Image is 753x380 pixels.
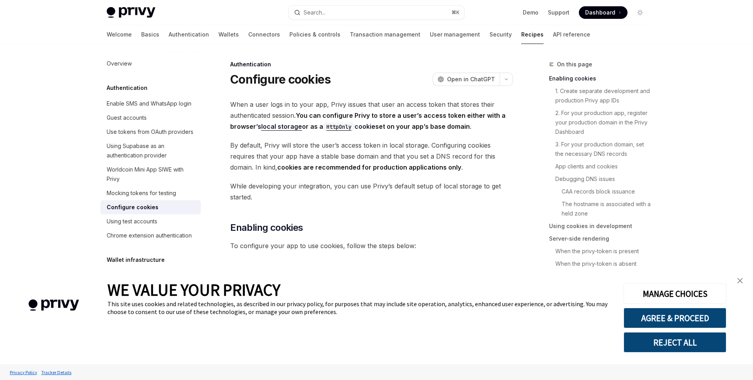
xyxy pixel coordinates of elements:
[557,60,592,69] span: On this page
[585,9,615,16] span: Dashboard
[304,8,326,17] div: Search...
[100,228,201,243] a: Chrome extension authentication
[549,185,653,198] a: CAA records block issuance
[277,163,461,171] strong: cookies are recommended for production applications only
[553,25,590,44] a: API reference
[248,25,280,44] a: Connectors
[230,240,513,251] span: To configure your app to use cookies, follow the steps below:
[100,125,201,139] a: Use tokens from OAuth providers
[8,365,39,379] a: Privacy Policy
[230,181,513,203] span: While developing your integration, you can use Privy’s default setup of local storage to get star...
[624,308,726,328] button: AGREE & PROCEED
[107,99,191,108] div: Enable SMS and WhatsApp login
[230,140,513,173] span: By default, Privy will store the user’s access token in local storage. Configuring cookies requir...
[107,83,147,93] h5: Authentication
[549,160,653,173] a: App clients and cookies
[107,255,165,265] h5: Wallet infrastructure
[107,231,192,240] div: Chrome extension authentication
[107,217,157,226] div: Using test accounts
[549,258,653,270] a: When the privy-token is absent
[624,283,726,304] button: MANAGE CHOICES
[107,113,147,122] div: Guest accounts
[230,72,331,86] h1: Configure cookies
[624,332,726,353] button: REJECT ALL
[12,288,96,322] img: company logo
[100,200,201,214] a: Configure cookies
[549,138,653,160] a: 3. For your production domain, set the necessary DNS records
[549,220,653,232] a: Using cookies in development
[107,141,196,160] div: Using Supabase as an authentication provider
[289,5,464,20] button: Search...⌘K
[261,122,302,131] a: local storage
[549,173,653,185] a: Debugging DNS issues
[230,60,513,68] div: Authentication
[634,6,646,19] button: Toggle dark mode
[39,365,73,379] a: Tracker Details
[732,273,748,289] a: close banner
[107,59,132,68] div: Overview
[451,9,460,16] span: ⌘ K
[548,9,569,16] a: Support
[141,25,159,44] a: Basics
[107,203,158,212] div: Configure cookies
[100,97,201,111] a: Enable SMS and WhatsApp login
[549,198,653,220] a: The hostname is associated with a held zone
[521,25,544,44] a: Recipes
[107,165,196,184] div: Worldcoin Mini App SIWE with Privy
[489,25,512,44] a: Security
[107,127,193,137] div: Use tokens from OAuth providers
[100,111,201,125] a: Guest accounts
[100,139,201,163] a: Using Supabase as an authentication provider
[100,186,201,200] a: Mocking tokens for testing
[433,73,500,86] button: Open in ChatGPT
[549,72,653,85] a: Enabling cookies
[230,111,506,131] strong: You can configure Privy to store a user’s access token either with a browser’s or as a set on you...
[100,214,201,228] a: Using test accounts
[323,122,375,130] a: HttpOnlycookie
[323,122,355,131] code: HttpOnly
[289,25,340,44] a: Policies & controls
[107,300,612,316] div: This site uses cookies and related technologies, as described in our privacy policy, for purposes...
[230,99,513,132] span: When a user logs in to your app, Privy issues that user an access token that stores their authent...
[549,107,653,138] a: 2. For your production app, register your production domain in the Privy Dashboard
[579,6,627,19] a: Dashboard
[107,188,176,198] div: Mocking tokens for testing
[549,85,653,107] a: 1. Create separate development and production Privy app IDs
[107,280,280,300] span: WE VALUE YOUR PRIVACY
[230,221,303,234] span: Enabling cookies
[523,9,538,16] a: Demo
[100,57,201,71] a: Overview
[737,278,743,283] img: close banner
[430,25,480,44] a: User management
[549,232,653,245] a: Server-side rendering
[169,25,209,44] a: Authentication
[218,25,239,44] a: Wallets
[100,163,201,186] a: Worldcoin Mini App SIWE with Privy
[447,75,495,83] span: Open in ChatGPT
[107,7,155,18] img: light logo
[350,25,420,44] a: Transaction management
[549,245,653,258] a: When the privy-token is present
[107,25,132,44] a: Welcome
